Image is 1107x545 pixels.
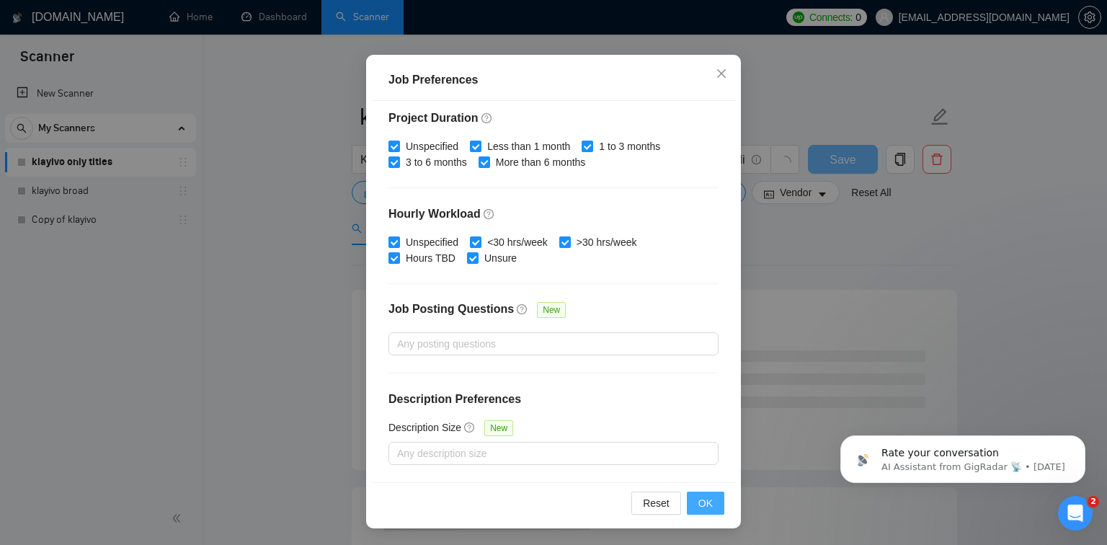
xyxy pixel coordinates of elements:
[687,492,724,515] button: OK
[484,208,495,220] span: question-circle
[1088,496,1099,508] span: 2
[388,110,719,127] h4: Project Duration
[631,492,681,515] button: Reset
[479,250,523,266] span: Unsure
[400,234,464,250] span: Unspecified
[481,234,553,250] span: <30 hrs/week
[517,303,528,315] span: question-circle
[490,154,592,170] span: More than 6 months
[571,234,643,250] span: >30 hrs/week
[400,250,461,266] span: Hours TBD
[388,420,461,435] h5: Description Size
[819,405,1107,506] iframe: Intercom notifications message
[537,302,566,318] span: New
[1058,496,1093,531] iframe: Intercom live chat
[400,138,464,154] span: Unspecified
[400,154,473,170] span: 3 to 6 months
[702,55,741,94] button: Close
[388,301,514,318] h4: Job Posting Questions
[593,138,666,154] span: 1 to 3 months
[481,112,493,124] span: question-circle
[388,71,719,89] div: Job Preferences
[464,422,476,433] span: question-circle
[388,391,719,408] h4: Description Preferences
[481,138,576,154] span: Less than 1 month
[698,495,713,511] span: OK
[643,495,670,511] span: Reset
[716,68,727,79] span: close
[388,205,719,223] h4: Hourly Workload
[484,420,513,436] span: New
